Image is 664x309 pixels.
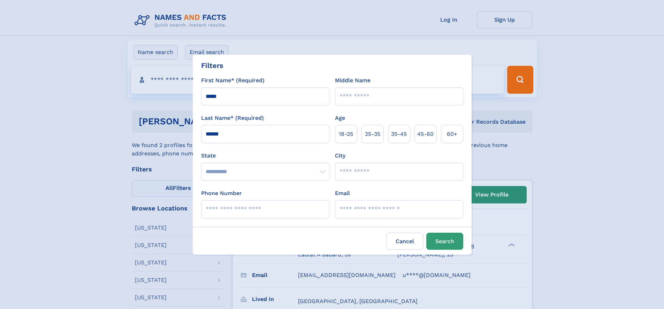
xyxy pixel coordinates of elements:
[339,130,353,138] span: 18‑25
[201,114,264,122] label: Last Name* (Required)
[387,233,423,250] label: Cancel
[201,76,265,85] label: First Name* (Required)
[417,130,434,138] span: 45‑60
[201,152,329,160] label: State
[335,76,371,85] label: Middle Name
[201,60,223,71] div: Filters
[335,189,350,198] label: Email
[201,189,242,198] label: Phone Number
[391,130,407,138] span: 35‑45
[335,152,345,160] label: City
[447,130,457,138] span: 60+
[365,130,380,138] span: 25‑35
[335,114,345,122] label: Age
[426,233,463,250] button: Search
